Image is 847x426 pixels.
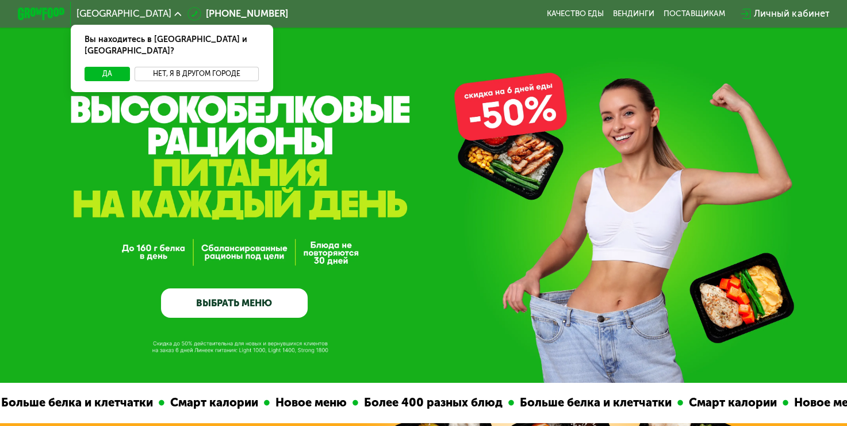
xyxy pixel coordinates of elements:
span: [GEOGRAPHIC_DATA] [76,9,171,18]
a: Вендинги [613,9,654,18]
a: ВЫБРАТЬ МЕНЮ [161,288,308,318]
div: поставщикам [664,9,725,18]
div: Личный кабинет [754,7,829,21]
div: Более 400 разных блюд [357,394,507,412]
div: Новое меню [269,394,351,412]
a: [PHONE_NUMBER] [187,7,289,21]
div: Вы находитесь в [GEOGRAPHIC_DATA] и [GEOGRAPHIC_DATA]? [71,25,273,67]
button: Нет, я в другом городе [135,67,259,81]
div: Больше белка и клетчатки [513,394,676,412]
button: Да [85,67,130,81]
div: Смарт калории [163,394,263,412]
div: Смарт калории [682,394,781,412]
a: Качество еды [547,9,604,18]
